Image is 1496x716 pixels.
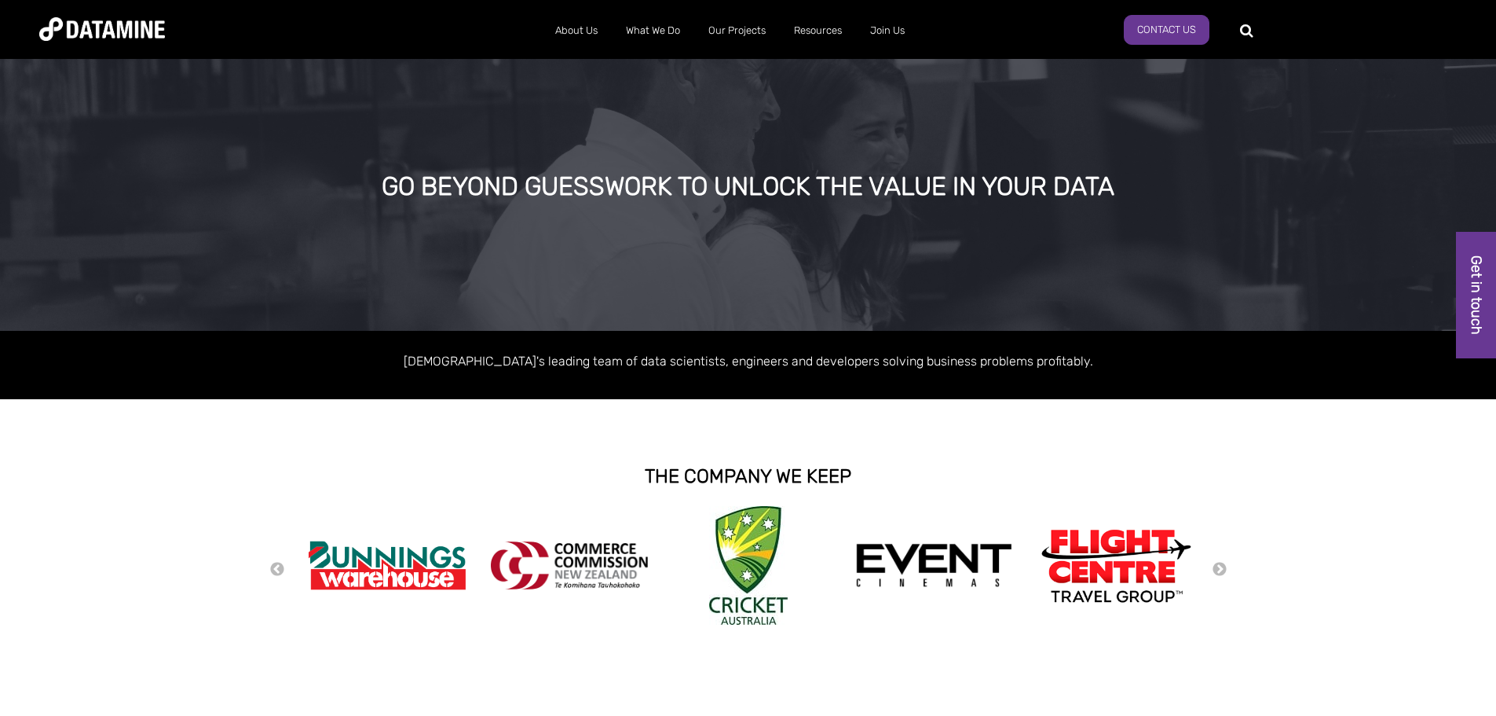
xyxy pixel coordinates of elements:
p: [DEMOGRAPHIC_DATA]'s leading team of data scientists, engineers and developers solving business p... [301,351,1196,372]
button: Previous [269,561,285,578]
a: Get in touch [1456,232,1496,358]
a: What We Do [612,10,694,51]
a: Resources [780,10,856,51]
div: GO BEYOND GUESSWORK TO UNLOCK THE VALUE IN YOUR DATA [170,173,1326,201]
strong: THE COMPANY WE KEEP [645,465,851,487]
a: Join Us [856,10,919,51]
a: Our Projects [694,10,780,51]
img: commercecommission [491,542,648,589]
img: event cinemas [855,543,1012,589]
a: About Us [541,10,612,51]
img: Datamine [39,17,165,41]
button: Next [1212,561,1227,578]
img: Cricket Australia [709,506,788,625]
a: Contact Us [1124,15,1209,45]
img: Flight Centre [1037,525,1194,606]
img: Bunnings Warehouse [309,536,466,595]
